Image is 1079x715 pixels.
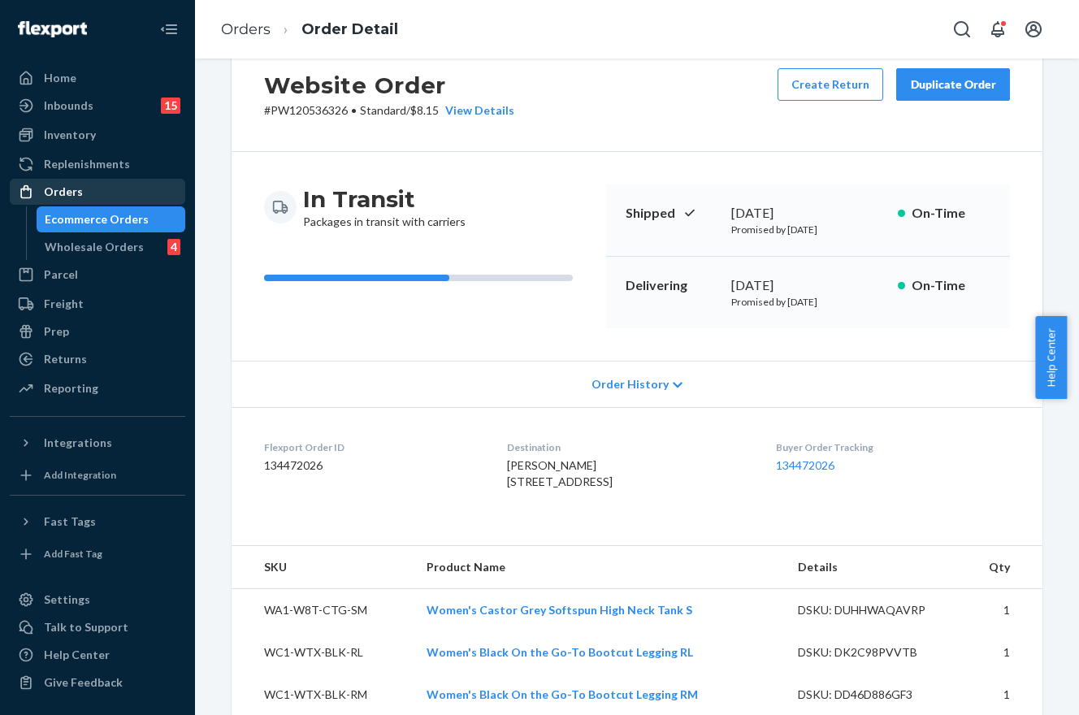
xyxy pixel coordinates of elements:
[10,642,185,668] a: Help Center
[232,631,414,674] td: WC1-WTX-BLK-RL
[591,376,669,392] span: Order History
[360,103,406,117] span: Standard
[44,70,76,86] div: Home
[44,674,123,691] div: Give Feedback
[785,546,964,589] th: Details
[10,262,185,288] a: Parcel
[10,151,185,177] a: Replenishments
[10,462,185,488] a: Add Integration
[221,20,271,38] a: Orders
[427,603,692,617] a: Women's Castor Grey Softspun High Neck Tank S
[37,234,186,260] a: Wholesale Orders4
[44,468,116,482] div: Add Integration
[10,669,185,695] button: Give Feedback
[1035,316,1067,399] button: Help Center
[912,204,990,223] p: On-Time
[10,291,185,317] a: Freight
[10,541,185,567] a: Add Fast Tag
[439,102,514,119] button: View Details
[10,346,185,372] a: Returns
[776,440,1010,454] dt: Buyer Order Tracking
[44,266,78,283] div: Parcel
[507,458,613,488] span: [PERSON_NAME] [STREET_ADDRESS]
[798,602,951,618] div: DSKU: DUHHWAQAVRP
[351,103,357,117] span: •
[44,647,110,663] div: Help Center
[798,687,951,703] div: DSKU: DD46D886GF3
[44,127,96,143] div: Inventory
[963,589,1042,632] td: 1
[264,440,481,454] dt: Flexport Order ID
[153,13,185,45] button: Close Navigation
[44,547,102,561] div: Add Fast Tag
[10,122,185,148] a: Inventory
[37,206,186,232] a: Ecommerce Orders
[10,587,185,613] a: Settings
[798,644,951,661] div: DSKU: DK2C98PVVTB
[10,509,185,535] button: Fast Tags
[507,440,749,454] dt: Destination
[208,6,411,54] ol: breadcrumbs
[44,351,87,367] div: Returns
[18,21,87,37] img: Flexport logo
[232,589,414,632] td: WA1-W8T-CTG-SM
[427,645,693,659] a: Women's Black On the Go-To Bootcut Legging RL
[731,276,885,295] div: [DATE]
[10,65,185,91] a: Home
[912,276,990,295] p: On-Time
[731,295,885,309] p: Promised by [DATE]
[44,296,84,312] div: Freight
[264,457,481,474] dd: 134472026
[44,156,130,172] div: Replenishments
[301,20,398,38] a: Order Detail
[10,318,185,344] a: Prep
[10,375,185,401] a: Reporting
[45,211,149,227] div: Ecommerce Orders
[731,204,885,223] div: [DATE]
[44,591,90,608] div: Settings
[427,687,698,701] a: Women's Black On the Go-To Bootcut Legging RM
[626,204,718,223] p: Shipped
[414,546,785,589] th: Product Name
[44,619,128,635] div: Talk to Support
[981,13,1014,45] button: Open notifications
[44,97,93,114] div: Inbounds
[10,614,185,640] a: Talk to Support
[896,68,1010,101] button: Duplicate Order
[10,93,185,119] a: Inbounds15
[910,76,996,93] div: Duplicate Order
[264,68,514,102] h2: Website Order
[44,435,112,451] div: Integrations
[44,380,98,396] div: Reporting
[963,631,1042,674] td: 1
[10,179,185,205] a: Orders
[626,276,718,295] p: Delivering
[161,97,180,114] div: 15
[946,13,978,45] button: Open Search Box
[44,184,83,200] div: Orders
[303,184,466,214] h3: In Transit
[44,323,69,340] div: Prep
[731,223,885,236] p: Promised by [DATE]
[264,102,514,119] p: # PW120536326 / $8.15
[963,546,1042,589] th: Qty
[232,546,414,589] th: SKU
[167,239,180,255] div: 4
[44,513,96,530] div: Fast Tags
[303,184,466,230] div: Packages in transit with carriers
[778,68,883,101] button: Create Return
[45,239,144,255] div: Wholesale Orders
[776,458,834,472] a: 134472026
[1017,13,1050,45] button: Open account menu
[10,430,185,456] button: Integrations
